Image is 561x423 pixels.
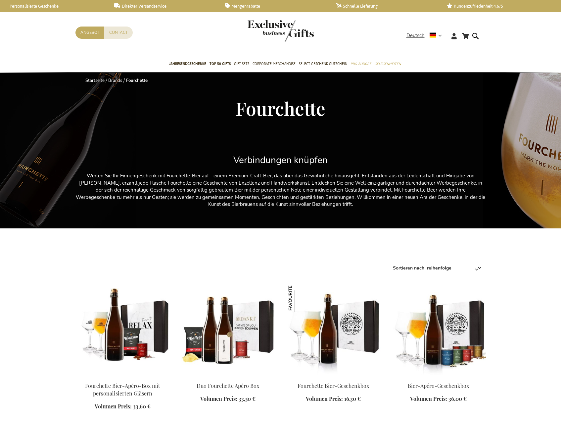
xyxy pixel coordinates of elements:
[181,284,275,377] img: Duo Fourchette Apéro Box
[197,382,259,389] a: Duo Fourchette Apéro Box
[391,374,486,380] a: Beer Apéro Gift Box
[447,3,547,9] a: Kundenzufriedenheit 4,6/5
[234,60,249,67] span: Gift Sets
[351,60,371,67] span: Pro Budget
[114,3,214,9] a: Direkter Versandservice
[95,403,132,410] span: Volumen Preis:
[393,265,424,271] label: Sortieren nach
[200,395,237,402] span: Volumen Preis:
[408,382,469,389] a: Bier-Apéro-Geschenkbox
[306,395,343,402] span: Volumen Preis:
[85,382,160,397] a: Fourchette Bier-Apéro-Box mit personalisierten Gläsern
[374,60,401,67] span: Gelegenheiten
[126,78,148,84] strong: Fourchette
[75,27,104,39] a: Angebot
[448,395,467,402] span: 36,00 €
[236,96,325,120] span: Fourchette
[210,60,231,67] span: TOP 50 Gifts
[248,20,281,42] a: store logo
[299,60,347,67] span: Select Geschenk Gutschein
[239,395,256,402] span: 33,50 €
[391,284,486,377] img: Beer Apéro Gift Box
[75,284,170,377] img: Fourchette Beer Apéro Box With Personalised Glasses
[133,403,151,410] span: 33,60 €
[286,284,314,312] img: Fourchette Bier-Geschenkbox
[410,395,467,403] a: Volumen Preis: 36,00 €
[344,395,361,402] span: 16,30 €
[95,403,151,410] a: Volumen Preis: 33,60 €
[336,3,436,9] a: Schnelle Lieferung
[108,78,122,84] a: Brands
[406,32,425,39] span: Deutsch
[85,78,105,84] a: Startseite
[286,374,381,380] a: Fourchette Beer Gift Box Fourchette Bier-Geschenkbox
[104,27,133,39] a: Contact
[286,284,381,377] img: Fourchette Beer Gift Box
[298,382,369,389] a: Fourchette Bier-Geschenkbox
[75,147,486,226] div: Werten Sie Ihr Firmengeschenk mit Fourchette-Bier auf - einem Premium-Craft-Bier, das über das Ge...
[410,395,447,402] span: Volumen Preis:
[75,374,170,380] a: Fourchette Beer Apéro Box With Personalised Glasses
[169,60,206,67] span: Jahresendgeschenke
[181,374,275,380] a: Duo Fourchette Apéro Box
[306,395,361,403] a: Volumen Preis: 16,30 €
[75,155,486,165] h2: Verbindungen knüpfen
[253,60,296,67] span: Corporate Merchandise
[200,395,256,403] a: Volumen Preis: 33,50 €
[406,32,446,39] div: Deutsch
[225,3,325,9] a: Mengenrabatte
[248,20,314,42] img: Exclusive Business gifts logo
[3,3,104,9] a: Personalisierte Geschenke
